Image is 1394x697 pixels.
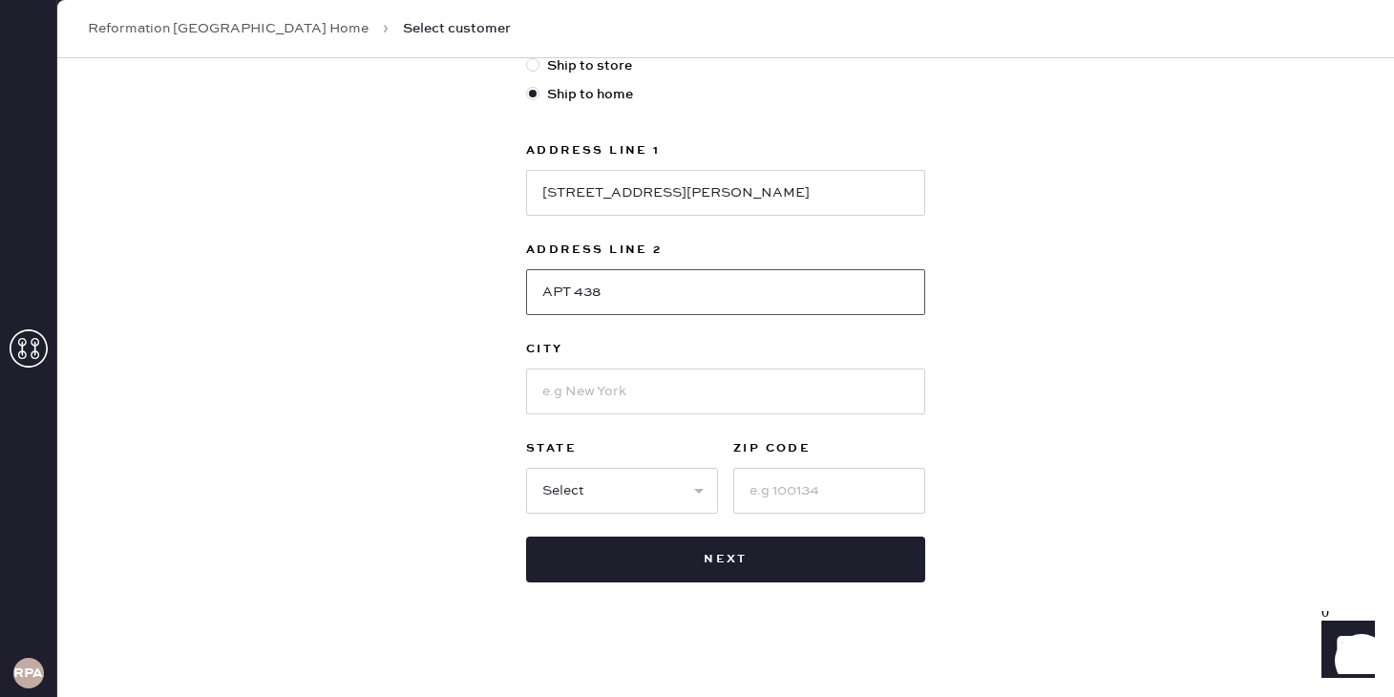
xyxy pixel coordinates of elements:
label: Address Line 2 [526,239,925,262]
label: Address Line 1 [526,139,925,162]
label: State [526,437,718,460]
button: Next [526,537,925,582]
label: ZIP Code [733,437,925,460]
input: e.g. Street address, P.O. box etc. [526,170,925,216]
span: Select customer [403,19,511,38]
h3: RPAA [13,666,44,680]
input: e.g New York [526,369,925,414]
label: Ship to store [526,55,925,76]
label: Ship to home [526,84,925,105]
label: City [526,338,925,361]
a: Reformation [GEOGRAPHIC_DATA] Home [88,19,369,38]
input: e.g 100134 [733,468,925,514]
iframe: Front Chat [1303,611,1385,693]
input: e.g. Unit, floor etc. [526,269,925,315]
